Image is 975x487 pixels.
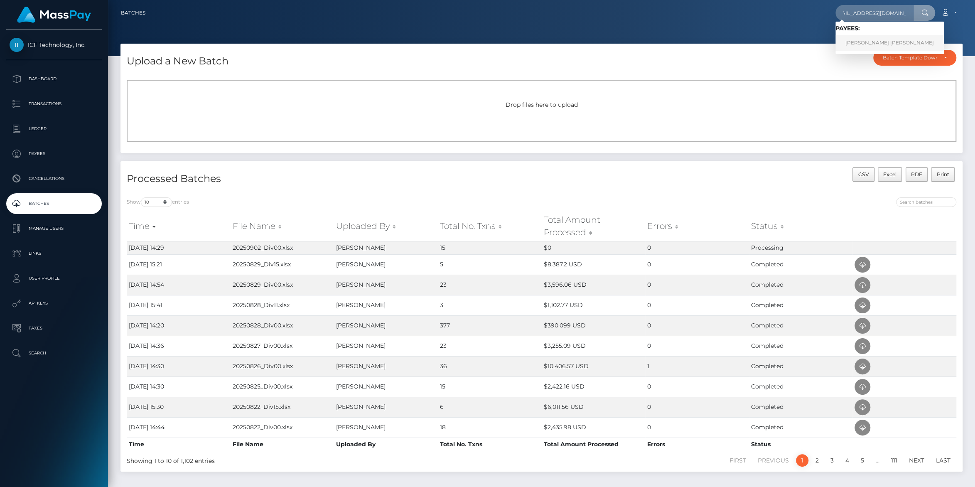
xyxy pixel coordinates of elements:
td: 20250827_Div00.xlsx [231,336,334,356]
h4: Upload a New Batch [127,54,228,69]
td: [PERSON_NAME] [334,356,438,376]
td: $8,387.2 USD [542,254,646,275]
a: 2 [811,454,823,467]
input: Search... [835,5,914,21]
td: Completed [749,295,853,315]
a: API Keys [6,293,102,314]
button: Batch Template Download [873,50,956,66]
td: 20250825_Div00.xlsx [231,376,334,397]
th: File Name [231,438,334,451]
td: Completed [749,417,853,438]
td: 20250902_Div00.xlsx [231,241,334,254]
td: 0 [645,336,749,356]
th: Errors [645,438,749,451]
td: 20250829_Div15.xlsx [231,254,334,275]
span: CSV [858,171,869,177]
a: Next [904,454,929,467]
th: Total Amount Processed: activate to sort column ascending [542,212,646,241]
td: $6,011.56 USD [542,397,646,417]
td: 5 [438,254,542,275]
p: Transactions [10,98,98,110]
p: Dashboard [10,73,98,85]
td: 0 [645,295,749,315]
p: Taxes [10,322,98,335]
th: Uploaded By [334,438,438,451]
p: Cancellations [10,172,98,185]
td: 23 [438,336,542,356]
td: 0 [645,275,749,295]
td: [DATE] 14:30 [127,376,231,397]
div: Showing 1 to 10 of 1,102 entries [127,453,465,465]
th: Time: activate to sort column ascending [127,212,231,241]
td: [DATE] 15:30 [127,397,231,417]
td: $2,422.16 USD [542,376,646,397]
span: Print [937,171,949,177]
a: Dashboard [6,69,102,89]
a: Batches [6,193,102,214]
h6: Payees: [835,25,944,32]
td: 0 [645,376,749,397]
td: [PERSON_NAME] [334,315,438,336]
th: Uploaded By: activate to sort column ascending [334,212,438,241]
th: Status [749,438,853,451]
button: PDF [906,167,928,182]
span: ICF Technology, Inc. [6,41,102,49]
td: Completed [749,356,853,376]
td: $0 [542,241,646,254]
td: [PERSON_NAME] [334,295,438,315]
td: [PERSON_NAME] [334,254,438,275]
select: Showentries [141,197,172,207]
td: $3,596.06 USD [542,275,646,295]
button: CSV [852,167,874,182]
td: Processing [749,241,853,254]
a: 5 [856,454,869,467]
h4: Processed Batches [127,172,535,186]
td: [DATE] 14:30 [127,356,231,376]
td: [PERSON_NAME] [334,397,438,417]
p: Payees [10,148,98,160]
p: User Profile [10,272,98,285]
th: Total Amount Processed [542,438,646,451]
a: Cancellations [6,168,102,189]
a: Manage Users [6,218,102,239]
p: API Keys [10,297,98,310]
a: Transactions [6,93,102,114]
label: Show entries [127,197,189,207]
td: 6 [438,397,542,417]
td: [PERSON_NAME] [334,376,438,397]
td: [DATE] 14:54 [127,275,231,295]
div: Batch Template Download [883,54,937,61]
td: 3 [438,295,542,315]
td: 20250826_Div00.xlsx [231,356,334,376]
td: 20250829_Div00.xlsx [231,275,334,295]
td: [PERSON_NAME] [334,336,438,356]
td: [PERSON_NAME] [334,417,438,438]
input: Search batches [896,197,956,207]
p: Ledger [10,123,98,135]
td: 0 [645,241,749,254]
td: [DATE] 14:44 [127,417,231,438]
td: 36 [438,356,542,376]
td: Completed [749,376,853,397]
a: Search [6,343,102,364]
a: Taxes [6,318,102,339]
td: $10,406.57 USD [542,356,646,376]
a: Last [931,454,955,467]
a: Payees [6,143,102,164]
a: 111 [887,454,902,467]
td: Completed [749,336,853,356]
td: Completed [749,315,853,336]
a: Ledger [6,118,102,139]
td: 20250822_Div00.xlsx [231,417,334,438]
th: Errors: activate to sort column ascending [645,212,749,241]
td: [PERSON_NAME] [334,275,438,295]
span: Excel [883,171,896,177]
td: $1,102.77 USD [542,295,646,315]
td: 23 [438,275,542,295]
span: Drop files here to upload [506,101,578,108]
th: Total No. Txns [438,438,542,451]
img: ICF Technology, Inc. [10,38,24,52]
button: Excel [878,167,902,182]
td: 18 [438,417,542,438]
span: PDF [911,171,922,177]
